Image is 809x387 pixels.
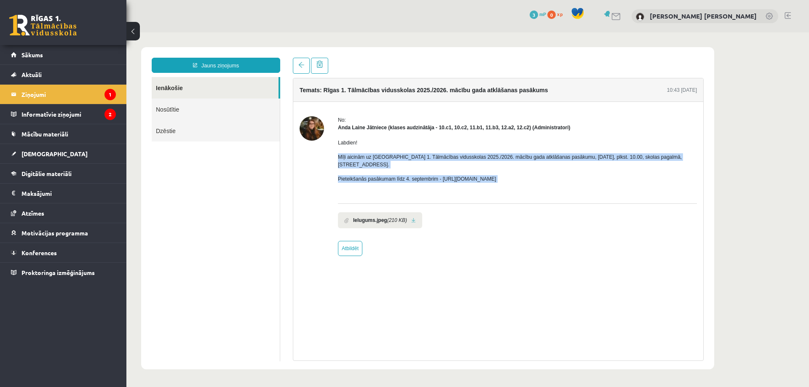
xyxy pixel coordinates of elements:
[11,223,116,243] a: Motivācijas programma
[227,184,261,192] b: Ielugums.jpeg
[21,71,42,78] span: Aktuāli
[21,150,88,157] span: [DEMOGRAPHIC_DATA]
[21,269,95,276] span: Proktoringa izmēģinājums
[547,11,567,17] a: 0 xp
[104,89,116,100] i: 1
[212,143,571,150] p: Pieteikšanās pasākumam līdz 4. septembrim - [URL][DOMAIN_NAME]
[173,84,198,108] img: Anda Laine Jātniece (klases audzinātāja - 10.c1, 10.c2, 11.b1, 11.b3, 12.a2, 12.c2)
[11,263,116,282] a: Proktoringa izmēģinājums
[21,85,116,104] legend: Ziņojumi
[25,66,153,88] a: Nosūtītie
[557,11,563,17] span: xp
[25,45,152,66] a: Ienākošie
[636,13,644,21] img: Frančesko Pio Bevilakva
[25,88,153,109] a: Dzēstie
[11,164,116,183] a: Digitālie materiāli
[104,109,116,120] i: 2
[21,249,57,256] span: Konferences
[21,184,116,203] legend: Maksājumi
[11,203,116,223] a: Atzīmes
[261,184,281,192] i: (210 KB)
[212,208,236,224] a: Atbildēt
[21,51,43,59] span: Sākums
[212,107,571,114] p: Labdien!
[21,104,116,124] legend: Informatīvie ziņojumi
[11,144,116,163] a: [DEMOGRAPHIC_DATA]
[539,11,546,17] span: mP
[11,184,116,203] a: Maksājumi
[9,15,77,36] a: Rīgas 1. Tālmācības vidusskola
[212,121,571,136] p: Mīļi aicinām uz [GEOGRAPHIC_DATA] 1. Tālmācības vidusskolas 2025./2026. mācību gada atklāšanas pa...
[11,243,116,262] a: Konferences
[530,11,546,17] a: 3 mP
[11,45,116,64] a: Sākums
[11,104,116,124] a: Informatīvie ziņojumi2
[21,130,68,138] span: Mācību materiāli
[541,54,571,61] div: 10:43 [DATE]
[21,229,88,237] span: Motivācijas programma
[11,85,116,104] a: Ziņojumi1
[530,11,538,19] span: 3
[212,92,444,98] strong: Anda Laine Jātniece (klases audzinātāja - 10.c1, 10.c2, 11.b1, 11.b3, 12.a2, 12.c2) (Administratori)
[547,11,556,19] span: 0
[21,209,44,217] span: Atzīmes
[11,124,116,144] a: Mācību materiāli
[21,170,72,177] span: Digitālie materiāli
[25,25,154,40] a: Jauns ziņojums
[11,65,116,84] a: Aktuāli
[650,12,757,20] a: [PERSON_NAME] [PERSON_NAME]
[173,54,422,61] h4: Temats: Rīgas 1. Tālmācības vidusskolas 2025./2026. mācību gada atklāšanas pasākums
[212,84,571,91] div: No:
